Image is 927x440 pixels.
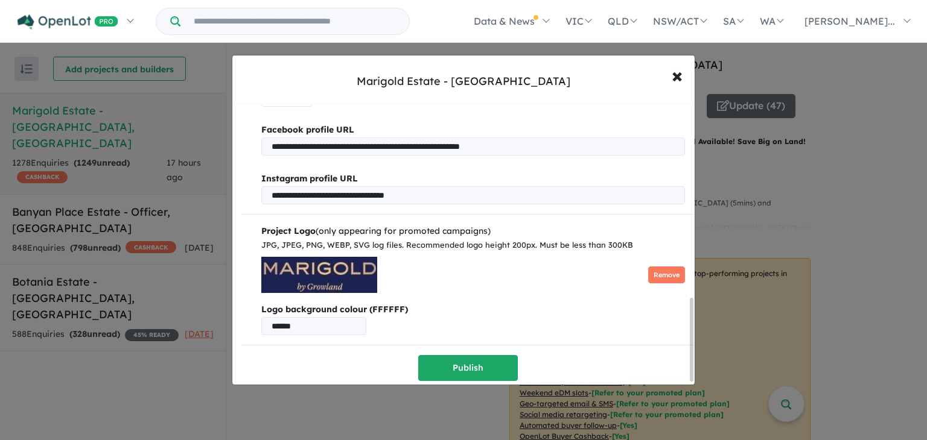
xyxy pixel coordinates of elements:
[261,225,316,236] b: Project Logo
[261,124,354,135] b: Facebook profile URL
[804,15,895,27] span: [PERSON_NAME]...
[357,74,570,89] div: Marigold Estate - [GEOGRAPHIC_DATA]
[648,266,685,284] button: Remove
[418,355,518,381] button: Publish
[261,173,358,184] b: Instagram profile URL
[261,303,685,317] b: Logo background colour (FFFFFF)
[261,224,685,239] div: (only appearing for promoted campaigns)
[672,62,683,88] span: ×
[18,14,118,30] img: Openlot PRO Logo White
[261,239,685,252] div: JPG, JPEG, PNG, WEBP, SVG log files. Recommended logo height 200px. Must be less than 300KB
[183,8,407,34] input: Try estate name, suburb, builder or developer
[261,257,377,293] img: Marigold%20Estate%20-%20Tarneit%20Logo.jpg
